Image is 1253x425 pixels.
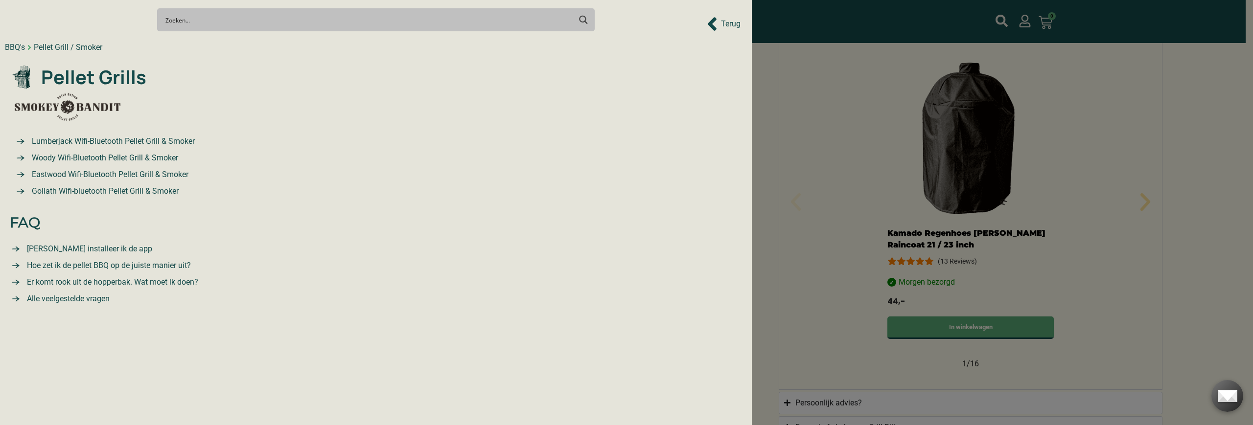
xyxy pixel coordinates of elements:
form: Search form [167,11,572,28]
a: Lumberjack Wifi-Bluetooth Pellet Grill [15,135,334,147]
span: Pellet Grills [39,63,146,91]
span: Woody Wifi-Bluetooth Pellet Grill & Smoker [29,152,178,164]
span: Alle veelgestelde vragen [24,293,110,305]
div: Pellet Grill / Smoker [34,42,102,53]
span: Lumberjack Wifi-Bluetooth Pellet Grill & Smoker [29,135,195,147]
a: Large kamado [10,293,742,305]
div: BBQ's [5,42,25,53]
a: Large kamado [10,276,742,288]
span: Eastwood Wifi-Bluetooth Pellet Grill & Smoker [29,169,188,180]
a: Verschil Pro Classic kamado [10,243,742,255]
a: Small kamado [10,260,742,271]
a: Pellet Grills [10,63,742,91]
a: Eastwood Wifi-Bluetooth Pellet Grill [15,169,334,180]
img: SmokeyBandit_Horizontal_full_Dark [15,93,120,121]
span: [PERSON_NAME] installeer ik de app [24,243,152,255]
a: Goliath Wifi-bluetooth Pellet Grill [15,185,334,197]
span: Er komt rook uit de hopperbak. Wat moet ik doen? [24,276,198,288]
span: Hoe zet ik de pellet BBQ op de juiste manier uit? [24,260,191,271]
button: Search magnifier button [575,11,592,28]
a: Woody Wifi-Bluetooth Pellet Grill [15,152,334,164]
a: FAQ [10,212,742,233]
span: Goliath Wifi-bluetooth Pellet Grill & Smoker [29,185,179,197]
span: FAQ [10,212,40,233]
input: Search input [165,11,570,29]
